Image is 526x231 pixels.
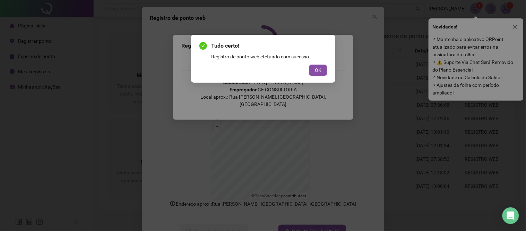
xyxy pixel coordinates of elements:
div: Registro de ponto web efetuado com sucesso. [211,53,327,60]
span: OK [315,66,321,74]
span: check-circle [199,42,207,50]
span: Tudo certo! [211,42,327,50]
button: OK [309,65,327,76]
div: Open Intercom Messenger [502,207,519,224]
